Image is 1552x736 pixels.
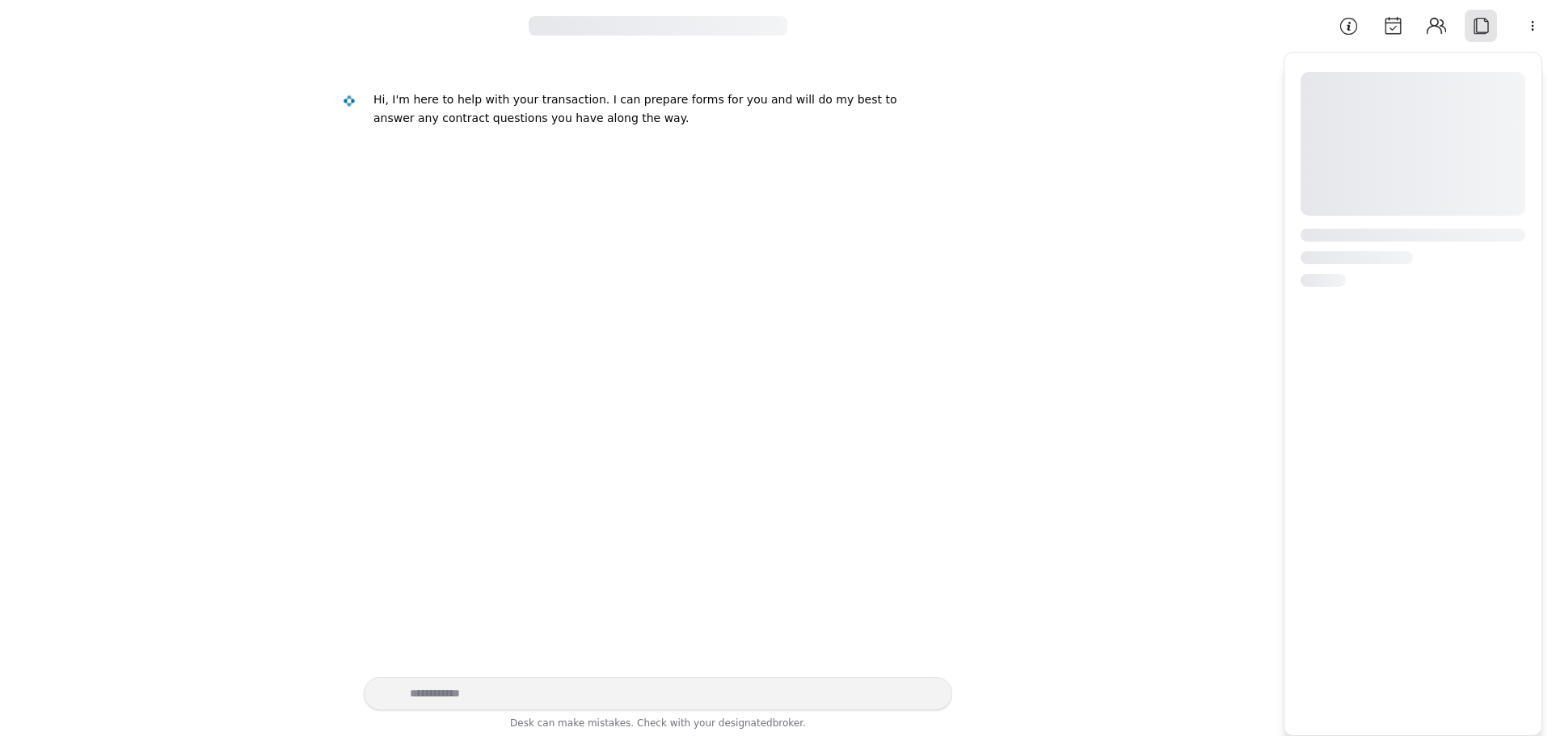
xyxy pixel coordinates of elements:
[343,95,356,108] img: Desk
[373,93,606,106] div: Hi, I'm here to help with your transaction
[364,715,952,736] div: Desk can make mistakes. Check with your broker.
[364,677,952,710] textarea: Write your prompt here
[373,93,896,124] div: . I can prepare forms for you and will do my best to answer any contract questions you have along...
[719,717,773,729] span: designated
